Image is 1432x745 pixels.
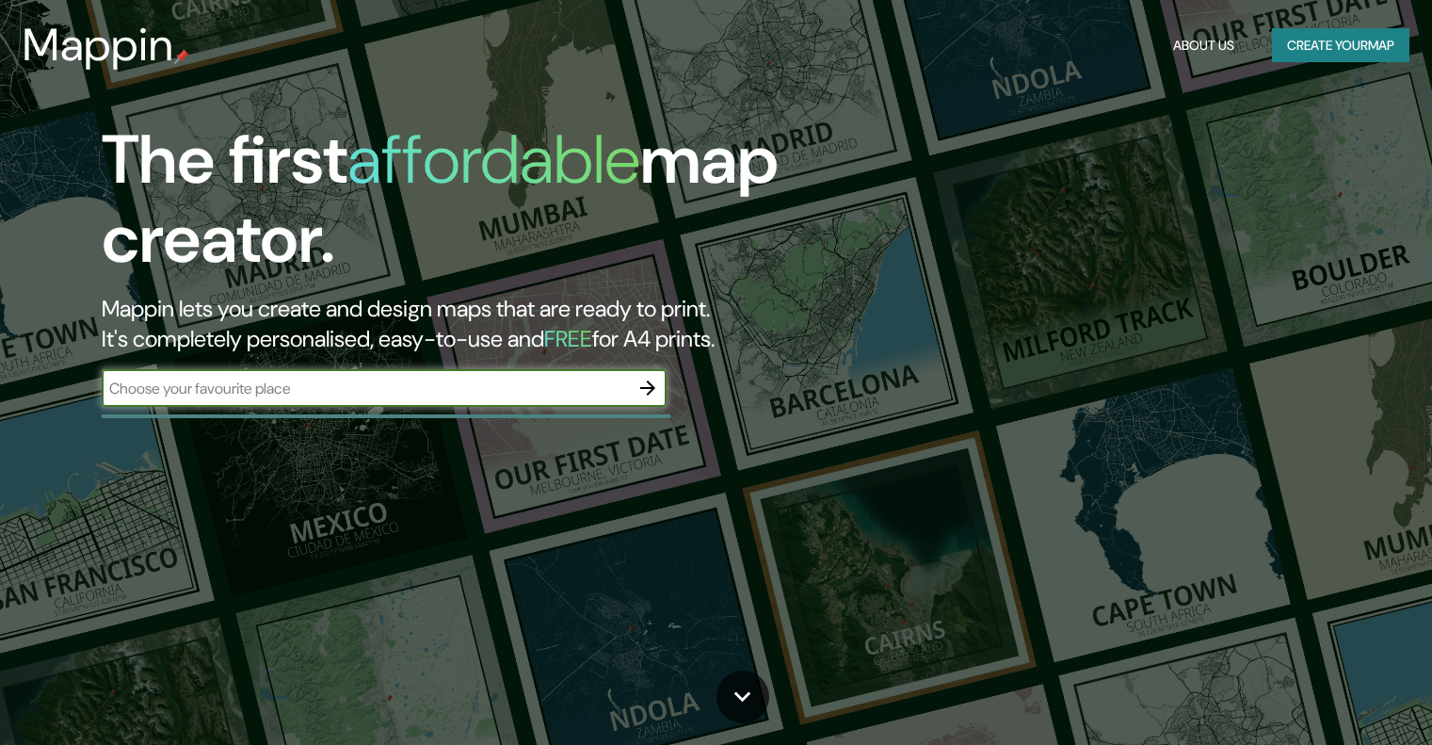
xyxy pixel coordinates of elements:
h5: FREE [544,324,592,353]
img: mappin-pin [174,49,189,64]
button: About Us [1166,28,1242,63]
h3: Mappin [23,19,174,72]
input: Choose your favourite place [102,378,629,399]
h2: Mappin lets you create and design maps that are ready to print. It's completely personalised, eas... [102,294,818,354]
h1: affordable [347,116,640,203]
button: Create yourmap [1272,28,1409,63]
h1: The first map creator. [102,121,818,294]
